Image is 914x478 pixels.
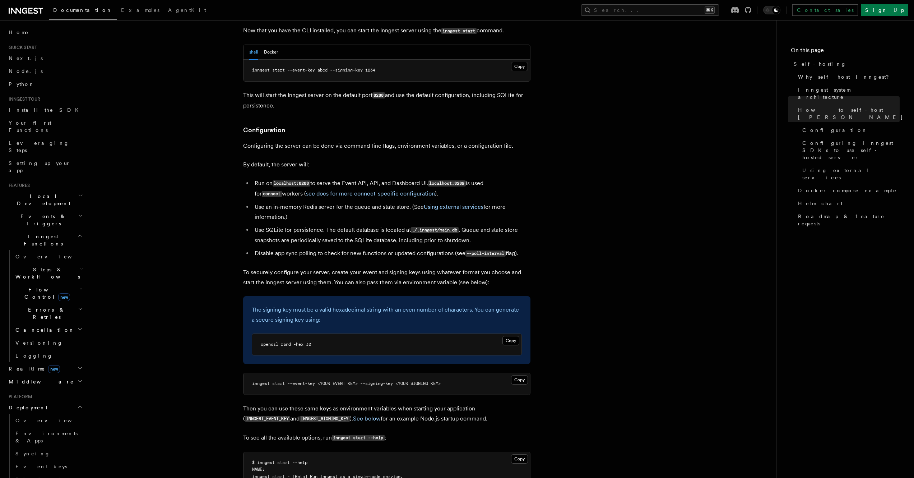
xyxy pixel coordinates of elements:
[243,90,530,111] p: This will start the Inngest server on the default port and use the default configuration, includi...
[13,263,84,283] button: Steps & Workflows
[252,202,530,222] li: Use an in-memory Redis server for the queue and state store. (See for more information.)
[53,7,112,13] span: Documentation
[15,254,89,259] span: Overview
[332,435,385,441] code: inngest start --help
[252,460,307,465] span: $ inngest start --help
[13,283,84,303] button: Flow Controlnew
[243,26,530,36] p: Now that you have the CLI installed, you can start the Inngest server using the command.
[861,4,908,16] a: Sign Up
[799,137,900,164] a: Configuring Inngest SDKs to use self-hosted server
[6,52,84,65] a: Next.js
[13,427,84,447] a: Environments & Apps
[9,81,35,87] span: Python
[795,210,900,230] a: Roadmap & feature requests
[117,2,164,19] a: Examples
[441,28,477,34] code: inngest start
[802,127,868,134] span: Configuration
[9,55,43,61] span: Next.js
[511,454,528,464] button: Copy
[121,7,159,13] span: Examples
[581,4,719,16] button: Search...⌘K
[300,416,350,422] code: INNGEST_SIGNING_KEY
[243,433,530,443] p: To see all the available options, run :
[6,116,84,137] a: Your first Functions
[243,404,530,424] p: Then you can use these same keys as environment variables when starting your application ( and )....
[13,323,84,336] button: Cancellation
[6,45,37,50] span: Quick start
[802,139,900,161] span: Configuring Inngest SDKs to use self-hosted server
[306,190,435,197] a: see docs for more connect-specific configuration
[243,160,530,170] p: By default, the server will:
[799,164,900,184] a: Using external services
[705,6,715,14] kbd: ⌘K
[6,362,84,375] button: Realtimenew
[6,213,78,227] span: Events & Triggers
[252,225,530,245] li: Use SQLite for persistence. The default database is located at . Queue and state store snapshots ...
[6,26,84,39] a: Home
[15,464,67,469] span: Event keys
[798,187,897,194] span: Docker compose example
[58,293,70,301] span: new
[9,140,69,153] span: Leveraging Steps
[9,29,29,36] span: Home
[798,200,843,207] span: Helm chart
[791,46,900,58] h4: On this page
[243,267,530,288] p: To securely configure your server, create your event and signing keys using whatever format you c...
[6,365,60,372] span: Realtime
[802,167,900,181] span: Using external services
[798,213,900,227] span: Roadmap & feature requests
[6,193,78,207] span: Local Development
[252,248,530,259] li: Disable app sync polling to check for new functions or updated configurations (see flag).
[264,45,278,60] button: Docker
[795,70,900,83] a: Why self-host Inngest?
[791,58,900,70] a: Self-hosting
[243,125,285,135] a: Configuration
[6,183,30,188] span: Features
[15,353,53,359] span: Logging
[798,106,903,121] span: How to self-host [PERSON_NAME]
[6,378,74,385] span: Middleware
[792,4,858,16] a: Contact sales
[252,305,522,325] p: The signing key must be a valid hexadecimal string with an even number of characters. You can gen...
[795,197,900,210] a: Helm chart
[799,124,900,137] a: Configuration
[763,6,780,14] button: Toggle dark mode
[15,418,89,423] span: Overview
[13,250,84,263] a: Overview
[243,141,530,151] p: Configuring the server can be done via command-line flags, environment variables, or a configurat...
[798,73,894,81] span: Why self-host Inngest?
[164,2,210,19] a: AgentKit
[15,451,50,456] span: Syncing
[6,96,40,102] span: Inngest tour
[424,203,483,210] a: Using external services
[13,266,80,280] span: Steps & Workflows
[6,210,84,230] button: Events & Triggers
[262,191,282,197] code: connect
[13,349,84,362] a: Logging
[13,303,84,323] button: Errors & Retries
[6,401,84,414] button: Deployment
[9,107,83,113] span: Install the SDK
[48,365,60,373] span: new
[261,342,311,347] span: openssl rand -hex 32
[353,415,381,422] a: See below
[6,230,84,250] button: Inngest Functions
[6,190,84,210] button: Local Development
[795,184,900,197] a: Docker compose example
[13,336,84,349] a: Versioning
[9,160,70,173] span: Setting up your app
[249,45,258,60] button: shell
[245,416,290,422] code: INNGEST_EVENT_KEY
[465,251,506,257] code: --poll-interval
[9,68,43,74] span: Node.js
[49,2,117,20] a: Documentation
[372,92,385,98] code: 8288
[6,250,84,362] div: Inngest Functions
[511,62,528,71] button: Copy
[795,83,900,104] a: Inngest system architecture
[6,78,84,91] a: Python
[9,120,51,133] span: Your first Functions
[13,447,84,460] a: Syncing
[6,65,84,78] a: Node.js
[502,336,519,345] button: Copy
